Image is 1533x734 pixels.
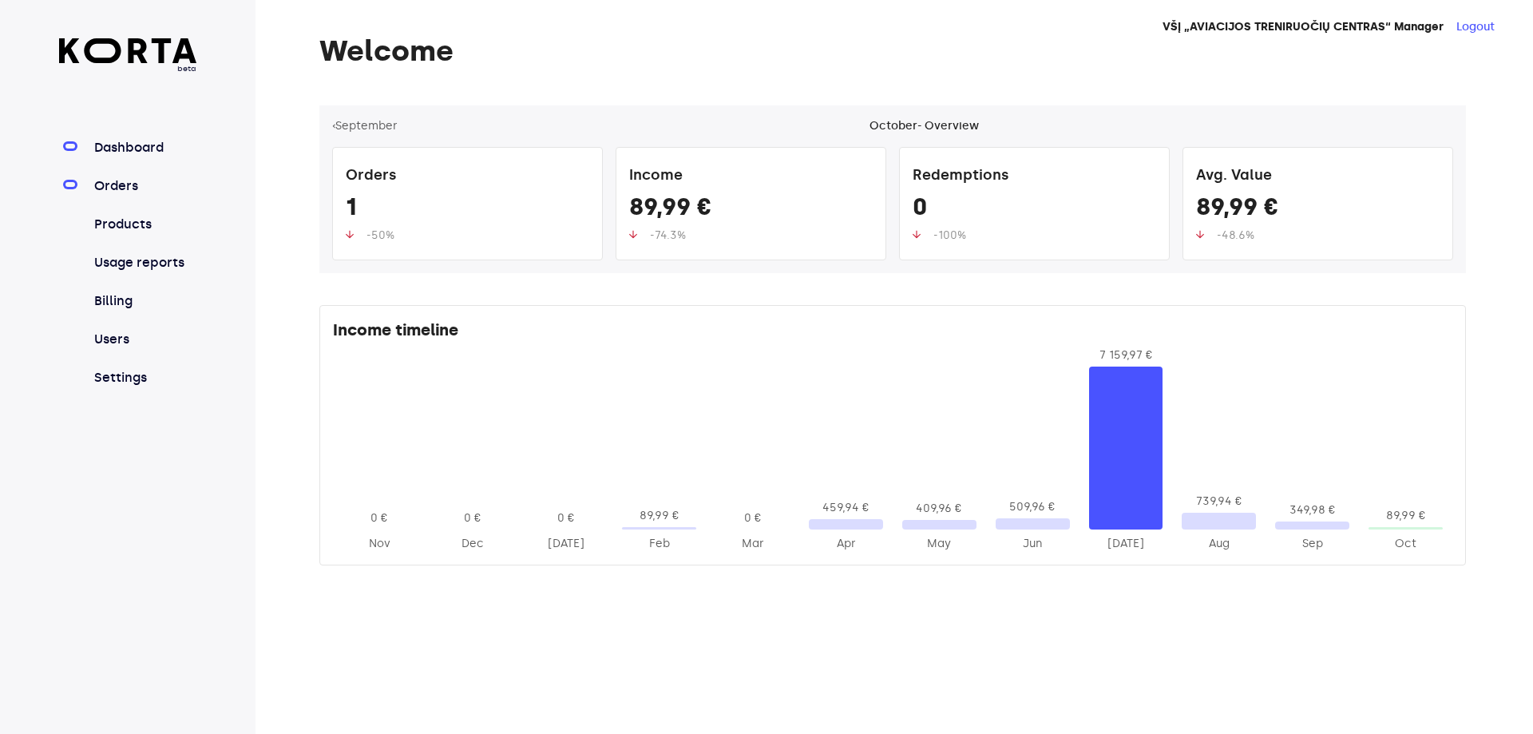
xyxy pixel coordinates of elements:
div: 349,98 € [1275,502,1349,518]
a: Users [91,330,197,349]
img: up [1196,230,1204,239]
a: Billing [91,292,197,311]
div: Income [629,161,873,192]
div: 89,99 € [1369,508,1443,524]
a: Settings [91,368,197,387]
span: beta [59,63,197,74]
div: Orders [346,161,589,192]
div: 2025-Oct [1369,536,1443,552]
div: 2025-Sep [1275,536,1349,552]
div: 459,94 € [809,500,883,516]
div: 89,99 € [629,192,873,228]
img: Korta [59,38,197,63]
img: up [913,230,921,239]
span: -48.6% [1217,228,1254,242]
div: October - Overview [869,118,979,134]
img: up [629,230,637,239]
div: Redemptions [913,161,1156,192]
div: Income timeline [333,319,1452,347]
div: 0 € [343,510,417,526]
div: 0 € [715,510,790,526]
div: 2025-Apr [809,536,883,552]
span: -50% [366,228,394,242]
img: up [346,230,354,239]
a: Products [91,215,197,234]
div: 2025-Jan [529,536,604,552]
div: 509,96 € [996,499,1070,515]
div: 7 159,97 € [1089,347,1163,363]
a: Dashboard [91,138,197,157]
a: beta [59,38,197,74]
div: 89,99 € [1196,192,1440,228]
div: 1 [346,192,589,228]
div: 2024-Nov [343,536,417,552]
div: 2025-Mar [715,536,790,552]
div: 0 [913,192,1156,228]
div: 0 € [436,510,510,526]
div: 2024-Dec [436,536,510,552]
div: 2025-Jul [1089,536,1163,552]
a: Orders [91,177,197,196]
div: 409,96 € [902,501,976,517]
div: 2025-Jun [996,536,1070,552]
div: 2025-Aug [1182,536,1256,552]
div: 2025-Feb [622,536,696,552]
div: 89,99 € [622,508,696,524]
div: Avg. Value [1196,161,1440,192]
div: 739,94 € [1182,494,1256,510]
div: 2025-May [902,536,976,552]
button: Logout [1456,19,1495,35]
span: -100% [933,228,966,242]
button: ‹September [332,118,398,134]
div: 0 € [529,510,604,526]
strong: VŠĮ „AVIACIJOS TRENIRUOČIŲ CENTRAS“ Manager [1163,20,1444,34]
a: Usage reports [91,253,197,272]
span: -74.3% [650,228,686,242]
h1: Welcome [319,35,1466,67]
